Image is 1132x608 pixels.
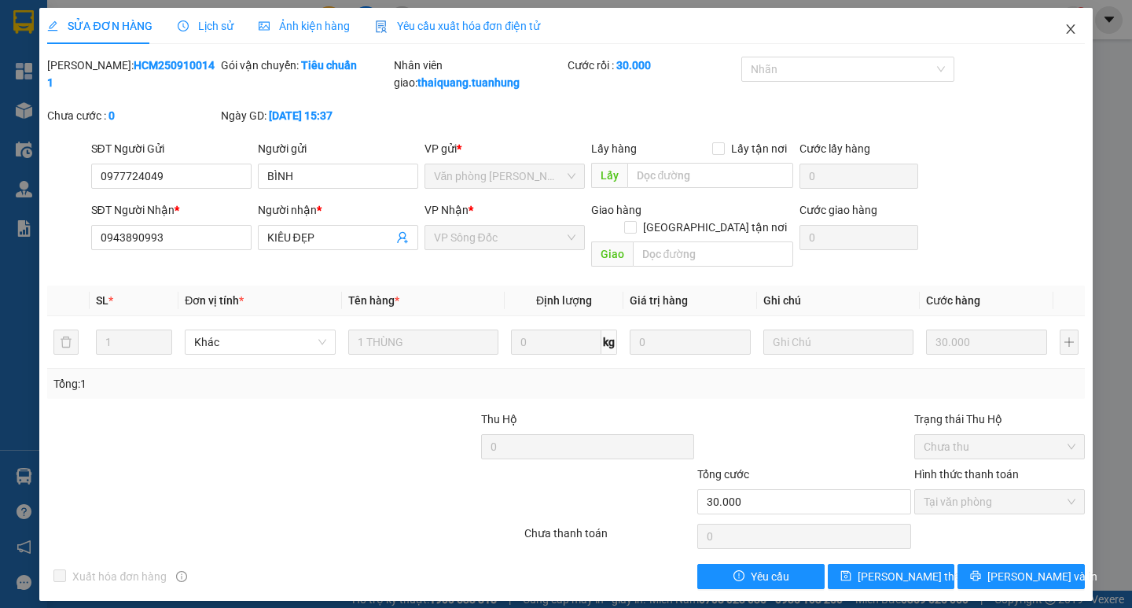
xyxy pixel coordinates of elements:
[375,20,541,32] span: Yêu cầu xuất hóa đơn điện tử
[96,294,108,307] span: SL
[178,20,233,32] span: Lịch sử
[1060,330,1079,355] button: plus
[697,468,749,481] span: Tổng cước
[53,375,438,392] div: Tổng: 1
[568,57,738,74] div: Cước rồi :
[1064,23,1077,35] span: close
[601,330,617,355] span: kg
[523,525,696,552] div: Chưa thanh toán
[751,568,789,585] span: Yêu cầu
[924,435,1075,459] span: Chưa thu
[176,571,187,582] span: info-circle
[417,76,520,89] b: thaiquang.tuanhung
[481,413,517,426] span: Thu Hộ
[591,163,627,188] span: Lấy
[637,219,793,236] span: [GEOGRAPHIC_DATA] tận nơi
[221,107,391,124] div: Ngày GD:
[616,59,651,72] b: 30.000
[91,140,252,157] div: SĐT Người Gửi
[914,468,1019,481] label: Hình thức thanh toán
[924,490,1075,514] span: Tại văn phòng
[394,57,564,91] div: Nhân viên giao:
[434,226,575,249] span: VP Sông Đốc
[66,568,173,585] span: Xuất hóa đơn hàng
[424,204,469,216] span: VP Nhận
[828,564,954,589] button: save[PERSON_NAME] thay đổi
[757,286,920,316] th: Ghi chú
[799,204,877,216] label: Cước giao hàng
[424,140,585,157] div: VP gửi
[630,294,688,307] span: Giá trị hàng
[858,568,983,585] span: [PERSON_NAME] thay đổi
[47,107,218,124] div: Chưa cước :
[627,163,793,188] input: Dọc đường
[258,201,418,219] div: Người nhận
[725,140,793,157] span: Lấy tận nơi
[221,57,391,74] div: Gói vận chuyển:
[591,204,641,216] span: Giao hàng
[630,330,751,355] input: 0
[799,225,918,250] input: Cước giao hàng
[194,330,325,354] span: Khác
[259,20,350,32] span: Ảnh kiện hàng
[258,140,418,157] div: Người gửi
[1049,8,1093,52] button: Close
[396,231,409,244] span: user-add
[53,330,79,355] button: delete
[591,241,633,267] span: Giao
[763,330,913,355] input: Ghi Chú
[840,570,851,583] span: save
[799,142,870,155] label: Cước lấy hàng
[926,330,1047,355] input: 0
[269,109,333,122] b: [DATE] 15:37
[987,568,1097,585] span: [PERSON_NAME] và In
[259,20,270,31] span: picture
[375,20,388,33] img: icon
[348,330,498,355] input: VD: Bàn, Ghế
[536,294,592,307] span: Định lượng
[633,241,793,267] input: Dọc đường
[926,294,980,307] span: Cước hàng
[108,109,115,122] b: 0
[733,570,744,583] span: exclamation-circle
[91,201,252,219] div: SĐT Người Nhận
[301,59,357,72] b: Tiêu chuẩn
[434,164,575,188] span: Văn phòng Hồ Chí Minh
[47,20,58,31] span: edit
[178,20,189,31] span: clock-circle
[697,564,824,589] button: exclamation-circleYêu cầu
[914,411,1085,428] div: Trạng thái Thu Hộ
[591,142,637,155] span: Lấy hàng
[47,20,152,32] span: SỬA ĐƠN HÀNG
[970,570,981,583] span: printer
[957,564,1084,589] button: printer[PERSON_NAME] và In
[47,57,218,91] div: [PERSON_NAME]:
[348,294,399,307] span: Tên hàng
[185,294,244,307] span: Đơn vị tính
[799,164,918,189] input: Cước lấy hàng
